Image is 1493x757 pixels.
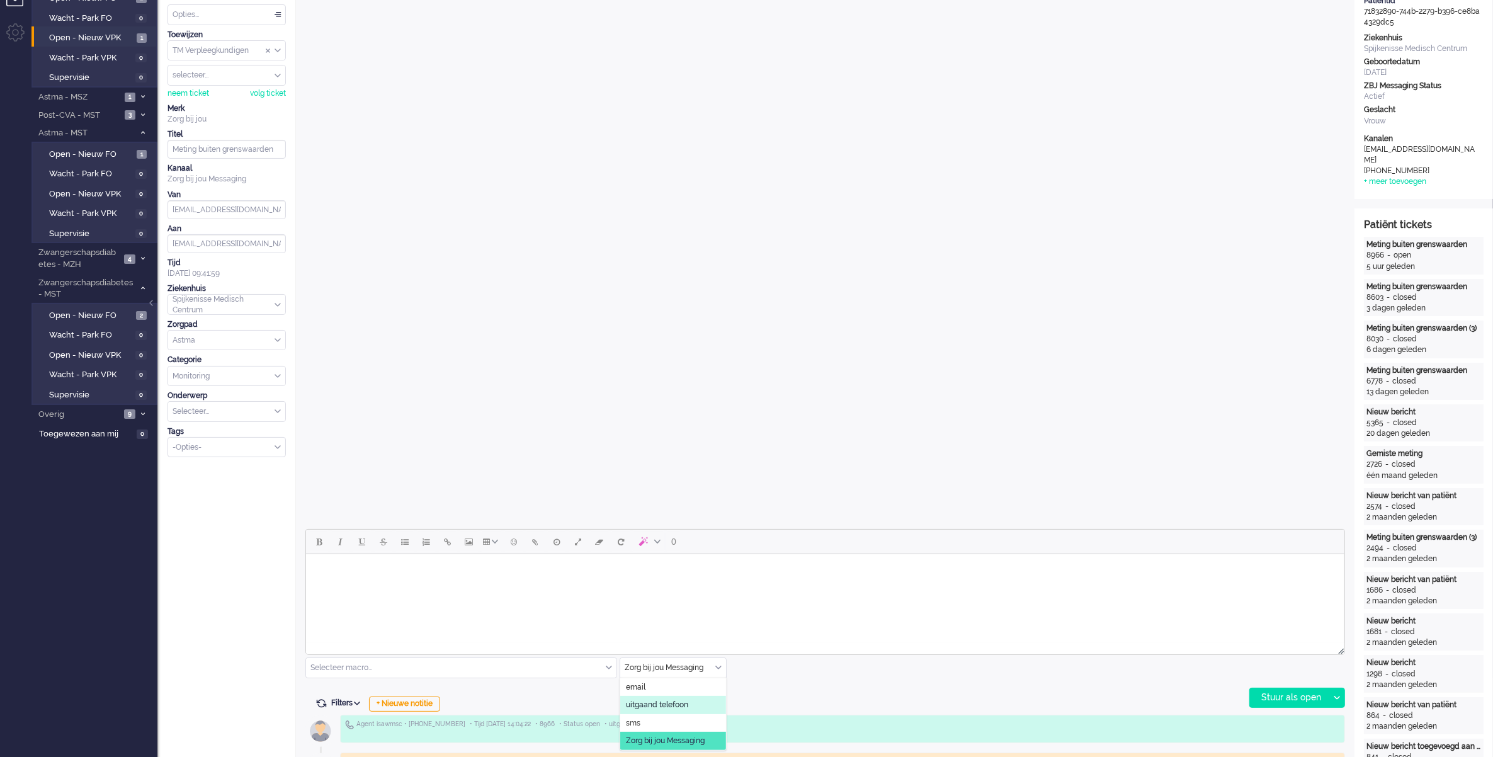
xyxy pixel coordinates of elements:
div: Kanalen [1364,134,1484,144]
div: Zorg bij jou Messaging [167,174,286,185]
div: [PHONE_NUMBER] [1364,166,1477,176]
button: Bullet list [394,531,416,552]
a: Toegewezen aan mij 0 [37,426,157,440]
span: Zwangerschapsdiabetes - MZH [37,247,120,270]
div: 8603 [1366,292,1383,303]
button: Strikethrough [373,531,394,552]
span: Supervisie [49,389,132,401]
div: closed [1391,627,1415,637]
div: - [1383,334,1393,344]
span: Wacht - Park VPK [49,369,132,381]
div: closed [1393,543,1417,554]
div: Tijd [167,258,286,268]
li: email [620,678,726,697]
div: Aan [167,224,286,234]
div: 2 maanden geleden [1366,554,1481,564]
div: Meting buiten grenswaarden [1366,282,1481,292]
div: 5 uur geleden [1366,261,1481,272]
span: Supervisie [49,72,132,84]
div: Nieuw bericht [1366,407,1481,418]
a: Open - Nieuw FO 2 [37,308,156,322]
div: Categorie [167,355,286,365]
a: Wacht - Park FO 0 [37,166,156,180]
div: 864 [1366,710,1380,721]
div: 2 maanden geleden [1366,512,1481,523]
div: [DATE] 09:41:59 [167,258,286,279]
div: Tags [167,426,286,437]
span: Wacht - Park FO [49,168,132,180]
div: Meting buiten grenswaarden [1366,239,1481,250]
div: 3 dagen geleden [1366,303,1481,314]
div: volg ticket [250,88,286,99]
div: closed [1393,418,1417,428]
span: 0 [135,14,147,23]
a: Wacht - Park VPK 0 [37,367,156,381]
div: closed [1392,376,1416,387]
button: Fullscreen [567,531,589,552]
div: - [1383,292,1393,303]
div: Gemiste meting [1366,448,1481,459]
div: closed [1392,585,1416,596]
li: sms [620,714,726,732]
a: Open - Nieuw FO 1 [37,147,156,161]
div: 5365 [1366,418,1383,428]
div: 2574 [1366,501,1382,512]
div: + Nieuwe notitie [369,697,440,712]
button: Insert/edit link [437,531,458,552]
a: Wacht - Park VPK 0 [37,206,156,220]
span: Open - Nieuw VPK [49,350,132,361]
div: Nieuw bericht toegevoegd aan gesprek [1366,741,1481,752]
a: Open - Nieuw VPK 0 [37,186,156,200]
div: + meer toevoegen [1364,176,1426,187]
iframe: Rich Text Area [306,554,1344,643]
button: Delay message [546,531,567,552]
span: 3 [125,110,135,120]
span: Wacht - Park VPK [49,52,132,64]
div: Vrouw [1364,116,1484,127]
li: Zorg bij jou Messaging [620,732,726,750]
button: Italic [330,531,351,552]
div: Meting buiten grenswaarden (3) [1366,323,1481,334]
div: closed [1393,334,1417,344]
span: Agent isawmsc • [PHONE_NUMBER] [356,720,465,729]
a: Open - Nieuw VPK 0 [37,348,156,361]
div: Geboortedatum [1364,57,1484,67]
span: 0 [135,351,147,360]
div: - [1383,418,1393,428]
span: 2 [136,311,147,321]
div: Merk [167,103,286,114]
span: • Tijd [DATE] 14:04:22 [470,720,531,729]
span: 0 [135,370,147,380]
span: email [626,682,645,693]
div: Patiënt tickets [1364,218,1484,232]
a: Supervisie 0 [37,226,156,240]
span: • uitgaand [605,720,635,729]
span: Wacht - Park VPK [49,208,132,220]
span: 0 [137,430,148,439]
div: Nieuw bericht [1366,657,1481,668]
div: 13 dagen geleden [1366,387,1481,397]
div: - [1382,669,1392,680]
span: Overig [37,409,120,421]
div: 6 dagen geleden [1366,344,1481,355]
div: closed [1392,501,1416,512]
div: Meting buiten grenswaarden [1366,365,1481,376]
div: - [1382,627,1391,637]
div: 2494 [1366,543,1383,554]
div: Resize [1334,643,1344,654]
a: Wacht - Park FO 0 [37,327,156,341]
img: ic_telephone_grey.svg [345,720,354,729]
div: Ziekenhuis [1364,33,1484,43]
span: 9 [124,409,135,419]
button: Bold [309,531,330,552]
div: Stuur als open [1250,688,1329,707]
img: avatar [305,715,336,747]
span: sms [626,718,640,729]
span: 0 [135,390,147,400]
div: Nieuw bericht van patiënt [1366,574,1481,585]
div: Nieuw bericht van patiënt [1366,700,1481,710]
div: - [1383,376,1392,387]
div: - [1380,710,1389,721]
div: neem ticket [167,88,209,99]
a: Wacht - Park FO 0 [37,11,156,25]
